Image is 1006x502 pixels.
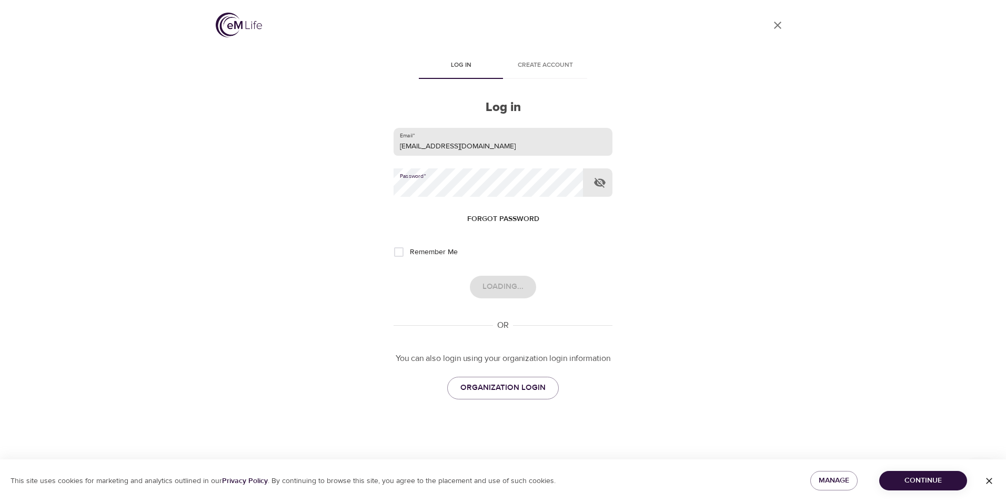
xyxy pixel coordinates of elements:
img: logo [216,13,262,37]
span: Continue [888,474,959,487]
button: Forgot password [463,209,544,229]
span: Manage [819,474,849,487]
p: You can also login using your organization login information [394,353,612,365]
span: Forgot password [467,213,539,226]
span: Create account [509,60,581,71]
a: close [765,13,790,38]
a: Privacy Policy [222,476,268,486]
span: ORGANIZATION LOGIN [460,381,546,395]
h2: Log in [394,100,612,115]
span: Remember Me [410,247,458,258]
span: Log in [425,60,497,71]
div: OR [493,319,513,332]
div: disabled tabs example [394,54,612,79]
button: Manage [810,471,858,490]
a: ORGANIZATION LOGIN [447,377,559,399]
button: Continue [879,471,967,490]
